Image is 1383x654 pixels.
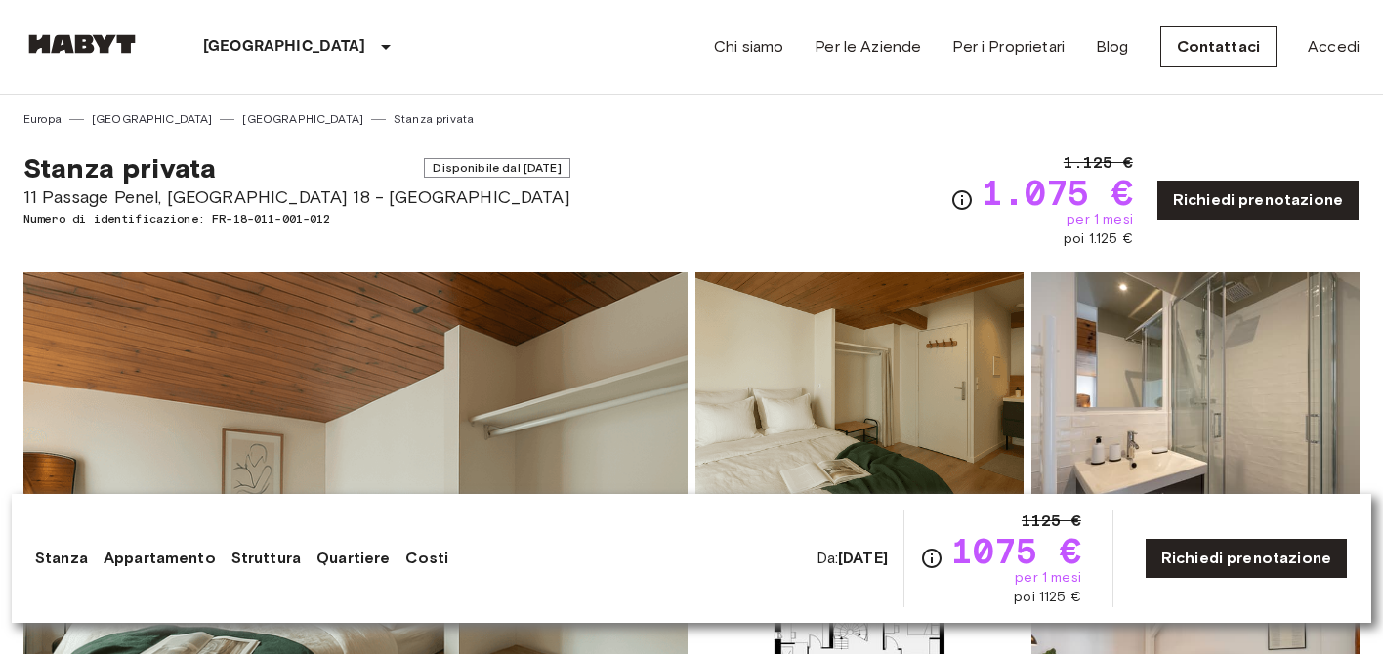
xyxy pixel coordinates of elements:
a: Per i Proprietari [952,35,1065,59]
a: Costi [405,547,448,570]
a: Stanza [35,547,88,570]
img: Picture of unit FR-18-011-001-012 [695,272,1024,528]
span: Disponibile dal [DATE] [424,158,569,178]
span: per 1 mesi [1015,568,1081,588]
a: [GEOGRAPHIC_DATA] [92,110,213,128]
a: Accedi [1308,35,1360,59]
span: Da: [817,548,888,569]
a: Europa [23,110,62,128]
a: Appartamento [104,547,216,570]
p: [GEOGRAPHIC_DATA] [203,35,366,59]
span: 11 Passage Penel, [GEOGRAPHIC_DATA] 18 - [GEOGRAPHIC_DATA] [23,184,570,210]
span: 1.125 € [1064,151,1133,175]
a: Chi siamo [714,35,783,59]
a: Richiedi prenotazione [1156,180,1360,221]
span: poi 1.125 € [1064,229,1133,249]
a: Per le Aziende [815,35,921,59]
span: 1075 € [951,533,1081,568]
span: 1.075 € [982,175,1133,210]
span: poi 1125 € [1014,588,1081,607]
a: [GEOGRAPHIC_DATA] [242,110,363,128]
a: Quartiere [316,547,390,570]
a: Blog [1096,35,1129,59]
span: Numero di identificazione: FR-18-011-001-012 [23,210,570,227]
a: Stanza privata [394,110,474,128]
span: per 1 mesi [1067,210,1133,229]
a: Richiedi prenotazione [1145,538,1348,579]
img: Habyt [23,34,141,54]
span: 1125 € [1022,510,1081,533]
a: Struttura [231,547,301,570]
svg: Verifica i dettagli delle spese nella sezione 'Riassunto dei Costi'. Si prega di notare che gli s... [920,547,943,570]
a: Contattaci [1160,26,1278,67]
svg: Verifica i dettagli delle spese nella sezione 'Riassunto dei Costi'. Si prega di notare che gli s... [950,188,974,212]
b: [DATE] [838,549,888,567]
span: Stanza privata [23,151,216,184]
img: Picture of unit FR-18-011-001-012 [1031,272,1360,528]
